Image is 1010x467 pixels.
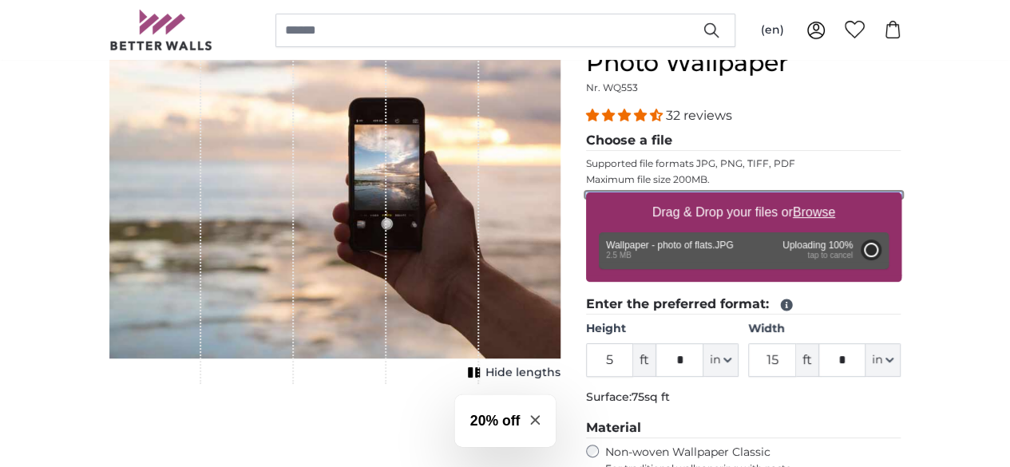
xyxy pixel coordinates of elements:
span: Nr. WQ553 [586,81,638,93]
span: ft [796,343,818,377]
span: 75sq ft [632,390,670,404]
label: Height [586,321,739,337]
legend: Material [586,418,901,438]
legend: Enter the preferred format: [586,295,901,315]
span: in [710,352,720,368]
p: Maximum file size 200MB. [586,173,901,186]
button: (en) [748,16,797,45]
p: Surface: [586,390,901,406]
button: in [865,343,901,377]
label: Drag & Drop your files or [645,196,841,228]
img: Betterwalls [109,10,213,50]
button: in [703,343,739,377]
label: Width [748,321,901,337]
span: in [872,352,882,368]
legend: Choose a file [586,131,901,151]
span: 32 reviews [666,108,732,123]
span: 4.31 stars [586,108,666,123]
span: ft [633,343,656,377]
u: Browse [793,205,835,219]
p: Supported file formats JPG, PNG, TIFF, PDF [586,157,901,170]
div: 1 of 1 [109,20,560,384]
